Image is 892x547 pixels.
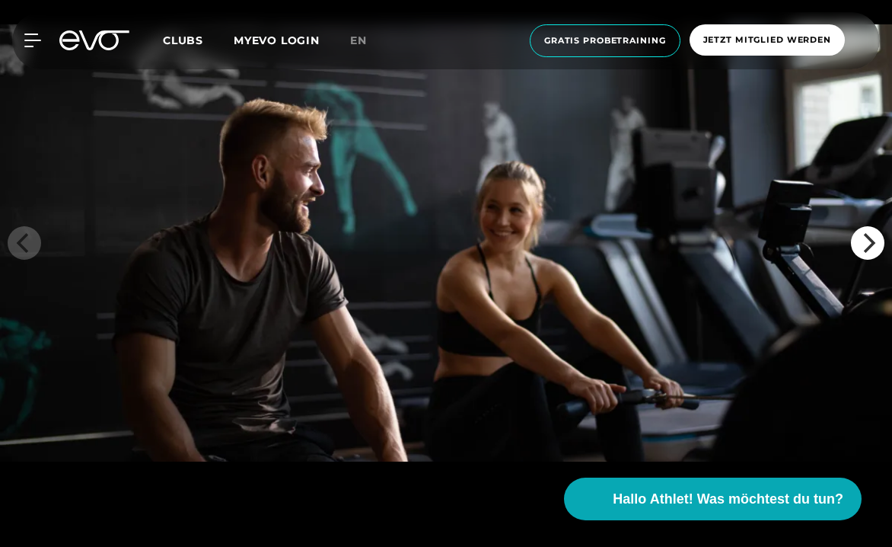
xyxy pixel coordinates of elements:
[851,226,884,260] button: Next
[163,34,203,47] span: Clubs
[564,478,862,520] button: Hallo Athlet! Was möchtest du tun?
[703,34,831,46] span: Jetzt Mitglied werden
[613,489,843,510] span: Hallo Athlet! Was möchtest du tun?
[163,33,234,47] a: Clubs
[544,34,666,47] span: Gratis Probetraining
[685,24,849,57] a: Jetzt Mitglied werden
[234,34,320,47] a: MYEVO LOGIN
[525,24,685,57] a: Gratis Probetraining
[350,34,367,47] span: en
[350,32,385,50] a: en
